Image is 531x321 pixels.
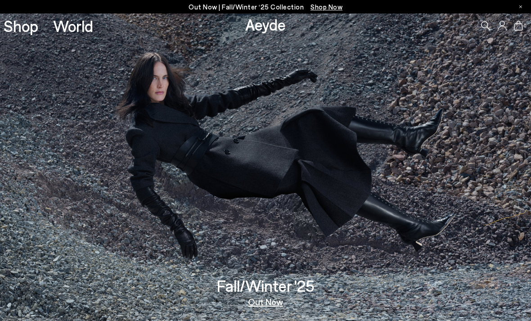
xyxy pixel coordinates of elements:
[245,15,286,34] a: Aeyde
[310,3,342,11] span: Navigate to /collections/new-in
[189,1,342,13] p: Out Now | Fall/Winter ‘25 Collection
[523,23,527,28] span: 0
[248,297,283,306] a: Out Now
[217,278,315,294] h3: Fall/Winter '25
[4,18,38,34] a: Shop
[53,18,93,34] a: World
[514,21,523,31] a: 0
